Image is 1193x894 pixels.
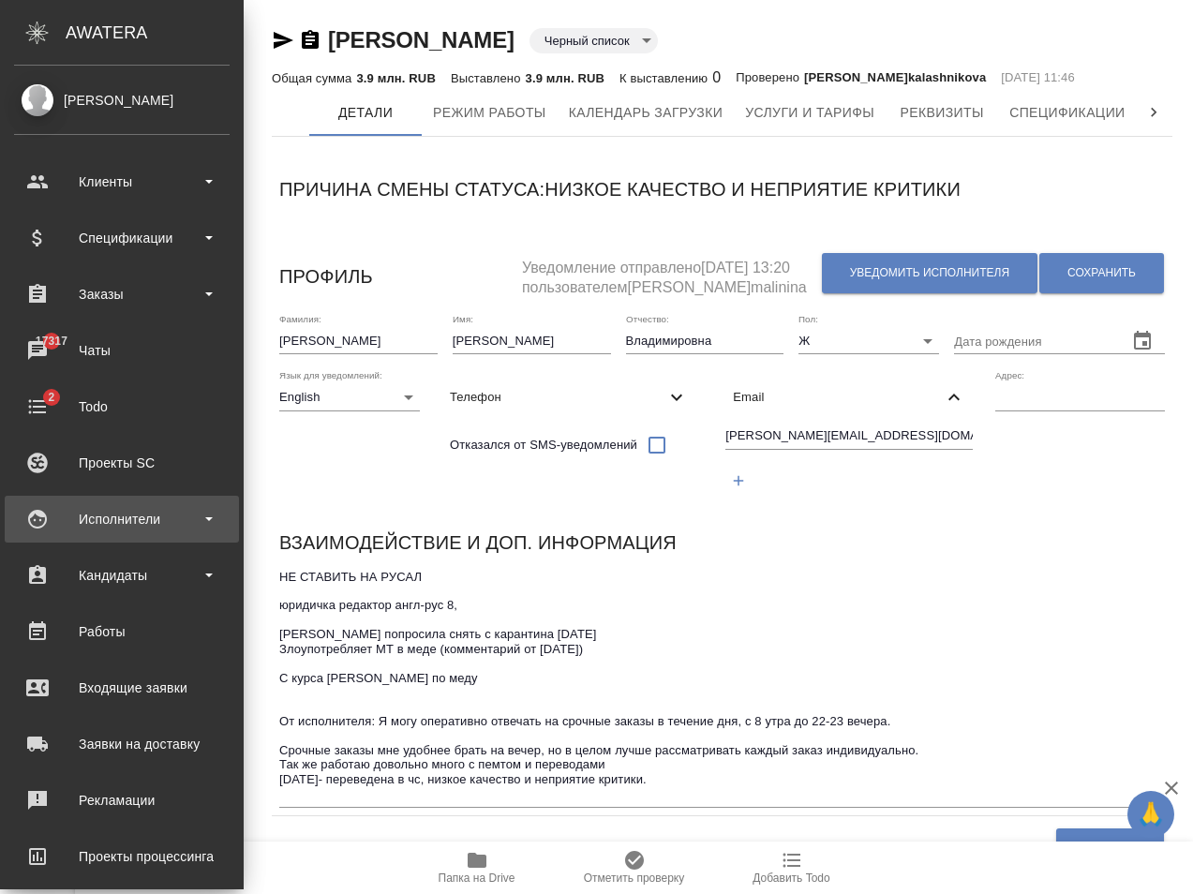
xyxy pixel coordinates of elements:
span: Календарь загрузки [569,101,723,125]
button: Папка на Drive [398,842,556,894]
span: Удалить [1084,840,1136,856]
div: Входящие заявки [14,674,230,702]
label: Фамилия: [279,314,321,323]
label: Отчество: [626,314,669,323]
div: [PERSON_NAME] [14,90,230,111]
p: Проверено [736,68,804,87]
button: Удалить [1056,828,1164,867]
span: Реквизиты [897,101,987,125]
span: 17317 [24,332,79,350]
div: Ж [798,328,939,354]
span: 🙏 [1135,795,1167,834]
span: Уведомить исполнителя [850,265,1009,281]
button: Добавить [719,462,757,500]
button: Сохранить [1039,253,1164,293]
span: Отметить проверку [584,872,684,885]
textarea: НЕ СТАВИТЬ НА РУСАЛ юридичка редактор англ-рус 8, [PERSON_NAME] попросила снять с карантина [DATE... [279,570,1165,801]
button: Добавить Todo [713,842,871,894]
div: Телефон [435,377,703,418]
label: Пол: [798,314,818,323]
a: 17317Чаты [5,327,239,374]
div: Проекты процессинга [14,842,230,871]
button: Уведомить исполнителя [822,253,1037,293]
span: Сохранить [1067,265,1136,281]
button: Скопировать ссылку [299,29,321,52]
button: Скопировать ссылку для ЯМессенджера [272,29,294,52]
p: Общая сумма [272,71,356,85]
div: Email [718,377,979,418]
span: Email [733,388,942,407]
div: Работы [14,618,230,646]
p: К выставлению [619,71,712,85]
button: 🙏 [1127,791,1174,838]
a: Входящие заявки [5,664,239,711]
span: Добавить Todo [753,872,829,885]
button: Отметить проверку [556,842,713,894]
a: Проекты процессинга [5,833,239,880]
div: 0 [619,67,721,89]
div: English [279,384,420,410]
h6: Взаимодействие и доп. информация [279,528,677,558]
label: Имя: [453,314,473,323]
div: Заявки на доставку [14,730,230,758]
a: Рекламации [5,777,239,824]
span: 2 [37,388,66,407]
span: Детали [321,101,410,125]
p: 3.9 млн. RUB [526,71,604,85]
span: Отказался от SMS-уведомлений [450,436,637,454]
div: Рекламации [14,786,230,814]
button: Черный список [539,33,635,49]
div: Клиенты [14,168,230,196]
h6: Причина смены статуса: Низкое качество и неприятие критики [279,174,961,204]
div: Заказы [14,280,230,308]
div: Todo [14,393,230,421]
span: Папка на Drive [439,872,515,885]
span: Услуги и тарифы [745,101,874,125]
a: Работы [5,608,239,655]
h5: Уведомление отправлено [DATE] 13:20 пользователем [PERSON_NAME]malinina [522,248,821,298]
span: Спецификации [1009,101,1125,125]
div: Кандидаты [14,561,230,589]
div: Чаты [14,336,230,365]
span: Режим работы [433,101,546,125]
label: Язык для уведомлений: [279,371,382,380]
div: Черный список [529,28,658,53]
p: [DATE] 11:46 [1001,68,1075,87]
div: AWATERA [66,14,244,52]
span: Телефон [450,388,665,407]
a: Проекты SC [5,440,239,486]
p: Выставлено [451,71,526,85]
div: Исполнители [14,505,230,533]
a: [PERSON_NAME] [328,27,514,52]
div: Спецификации [14,224,230,252]
h6: Данные для авторизации [279,835,552,865]
p: [PERSON_NAME]kalashnikova [804,68,986,87]
h6: Профиль [279,261,373,291]
div: Проекты SC [14,449,230,477]
label: Адрес: [995,371,1024,380]
p: 3.9 млн. RUB [356,71,435,85]
a: Заявки на доставку [5,721,239,767]
a: 2Todo [5,383,239,430]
